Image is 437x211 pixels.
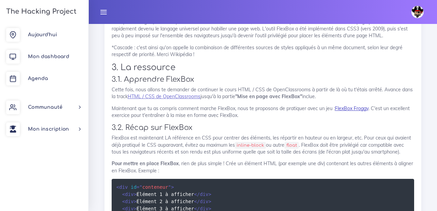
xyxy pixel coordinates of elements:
[171,184,174,190] span: >
[139,184,142,190] span: "
[28,105,62,110] span: Communauté
[133,199,136,204] span: >
[122,199,125,204] span: <
[194,199,208,204] span: div
[194,192,200,197] span: </
[112,18,414,39] p: CSS (Cascading Style Sheets) est sorti au milieu des années 90, avec une technique révolutionnair...
[284,142,299,149] code: float
[28,54,69,59] span: Mon dashboard
[112,123,414,132] h3: 3.2. Récap sur FlexBox
[335,105,368,111] a: FlexBox Froggy
[28,127,69,132] span: Mon inscription
[194,192,208,197] span: div
[112,75,414,84] h3: 3.1. Apprendre FlexBox
[209,199,211,204] span: >
[122,192,134,197] span: div
[209,192,211,197] span: >
[112,160,179,167] strong: Pour mettre en place FlexBox
[112,63,414,72] h2: 3. La ressource
[112,134,414,155] p: FlexBox est maintenant LA référence en CSS pour centrer des éléments, les répartir en hauteur ou ...
[411,6,424,18] img: avatar
[133,192,136,197] span: >
[116,184,119,190] span: <
[116,184,128,190] span: div
[28,32,57,37] span: Aujourd'hui
[137,184,171,190] span: conteneur
[128,93,200,100] a: HTML / CSS de OpenClassrooms
[235,93,302,100] strong: "Mise en page avec FlexBox"
[112,44,414,58] p: *Cascade : c'est ainsi qu'on appelle la combinaison de différentes sources de styles appliqués à ...
[28,76,48,81] span: Agenda
[137,184,139,190] span: =
[194,199,200,204] span: </
[112,105,414,119] p: Maintenant que tu as compris comment marche FlexBox, nous te proposons de pratiquer avec un jeu :...
[122,192,125,197] span: <
[168,184,171,190] span: "
[122,199,134,204] span: div
[235,142,266,149] code: inline-block
[4,8,76,15] h3: The Hacking Project
[112,160,414,174] p: , rien de plus simple ! Crée un élément HTML (par exemple une div) contenant les autres éléments ...
[112,86,414,100] p: Cette fois, nous allons te demander de continuer le cours HTML / CSS de OpenClassrooms à partir d...
[131,184,137,190] span: id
